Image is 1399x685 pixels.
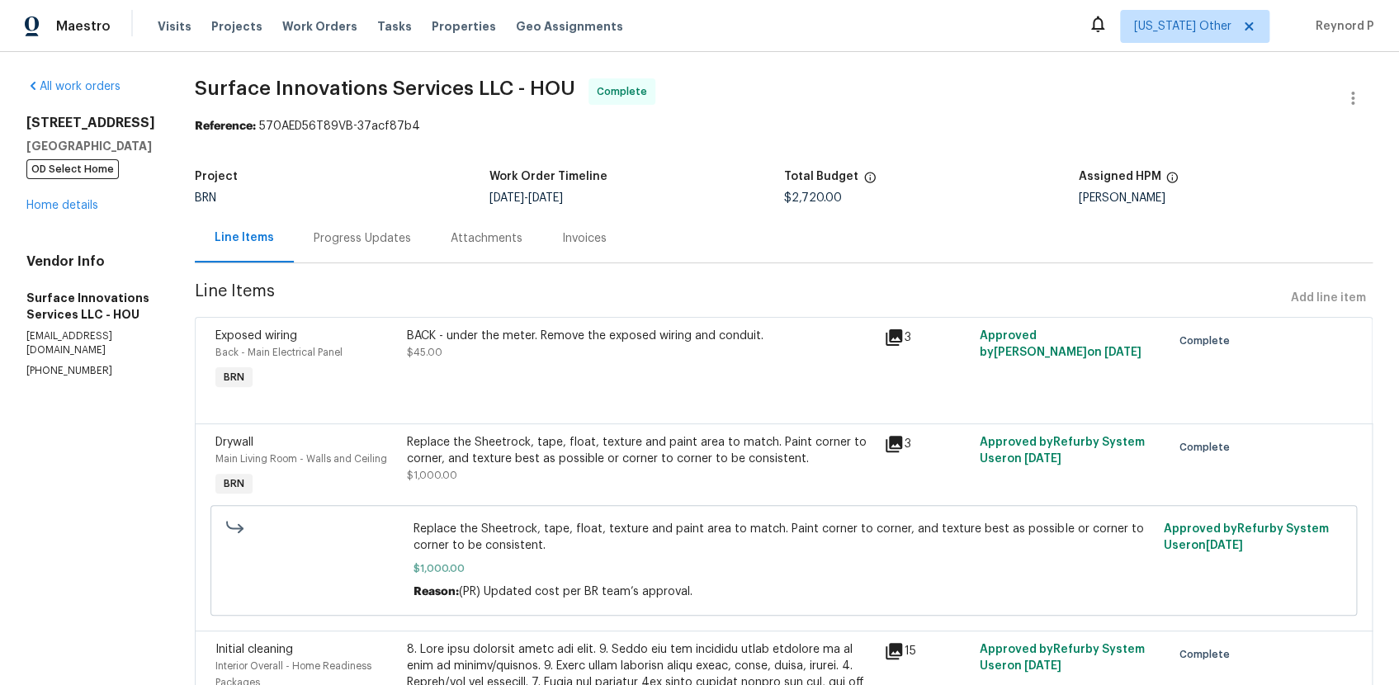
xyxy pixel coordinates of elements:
[459,586,692,598] span: (PR) Updated cost per BR team’s approval.
[282,18,357,35] span: Work Orders
[407,434,875,467] div: Replace the Sheetrock, tape, float, texture and paint area to match. Paint corner to corner, and ...
[26,81,121,92] a: All work orders
[489,171,607,182] h5: Work Order Timeline
[195,171,238,182] h5: Project
[432,18,496,35] span: Properties
[195,283,1284,314] span: Line Items
[211,18,262,35] span: Projects
[26,159,119,179] span: OD Select Home
[1164,523,1329,551] span: Approved by Refurby System User on
[217,475,251,492] span: BRN
[1309,18,1374,35] span: Reynord P
[562,230,607,247] div: Invoices
[215,229,274,246] div: Line Items
[1078,171,1160,182] h5: Assigned HPM
[215,454,387,464] span: Main Living Room - Walls and Ceiling
[1134,18,1231,35] span: [US_STATE] Other
[489,192,524,204] span: [DATE]
[451,230,522,247] div: Attachments
[528,192,563,204] span: [DATE]
[980,330,1141,358] span: Approved by [PERSON_NAME] on
[1024,660,1061,672] span: [DATE]
[26,329,155,357] p: [EMAIL_ADDRESS][DOMAIN_NAME]
[407,470,457,480] span: $1,000.00
[195,118,1373,135] div: 570AED56T89VB-37acf87b4
[1179,439,1236,456] span: Complete
[884,434,970,454] div: 3
[407,347,442,357] span: $45.00
[414,521,1154,554] span: Replace the Sheetrock, tape, float, texture and paint area to match. Paint corner to corner, and ...
[26,364,155,378] p: [PHONE_NUMBER]
[217,369,251,385] span: BRN
[980,644,1145,672] span: Approved by Refurby System User on
[195,78,575,98] span: Surface Innovations Services LLC - HOU
[215,644,293,655] span: Initial cleaning
[1206,540,1243,551] span: [DATE]
[1179,646,1236,663] span: Complete
[414,586,459,598] span: Reason:
[1179,333,1236,349] span: Complete
[215,330,297,342] span: Exposed wiring
[158,18,191,35] span: Visits
[784,192,842,204] span: $2,720.00
[26,290,155,323] h5: Surface Innovations Services LLC - HOU
[215,347,343,357] span: Back - Main Electrical Panel
[195,120,256,132] b: Reference:
[1078,192,1373,204] div: [PERSON_NAME]
[407,328,875,344] div: BACK - under the meter. Remove the exposed wiring and conduit.
[980,437,1145,465] span: Approved by Refurby System User on
[884,641,970,661] div: 15
[26,253,155,270] h4: Vendor Info
[489,192,563,204] span: -
[215,437,253,448] span: Drywall
[597,83,654,100] span: Complete
[26,115,155,131] h2: [STREET_ADDRESS]
[884,328,970,347] div: 3
[26,200,98,211] a: Home details
[784,171,858,182] h5: Total Budget
[314,230,411,247] div: Progress Updates
[863,171,877,192] span: The total cost of line items that have been proposed by Opendoor. This sum includes line items th...
[414,560,1154,577] span: $1,000.00
[26,138,155,154] h5: [GEOGRAPHIC_DATA]
[1104,347,1141,358] span: [DATE]
[377,21,412,32] span: Tasks
[516,18,623,35] span: Geo Assignments
[1024,453,1061,465] span: [DATE]
[195,192,216,204] span: BRN
[56,18,111,35] span: Maestro
[1165,171,1179,192] span: The hpm assigned to this work order.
